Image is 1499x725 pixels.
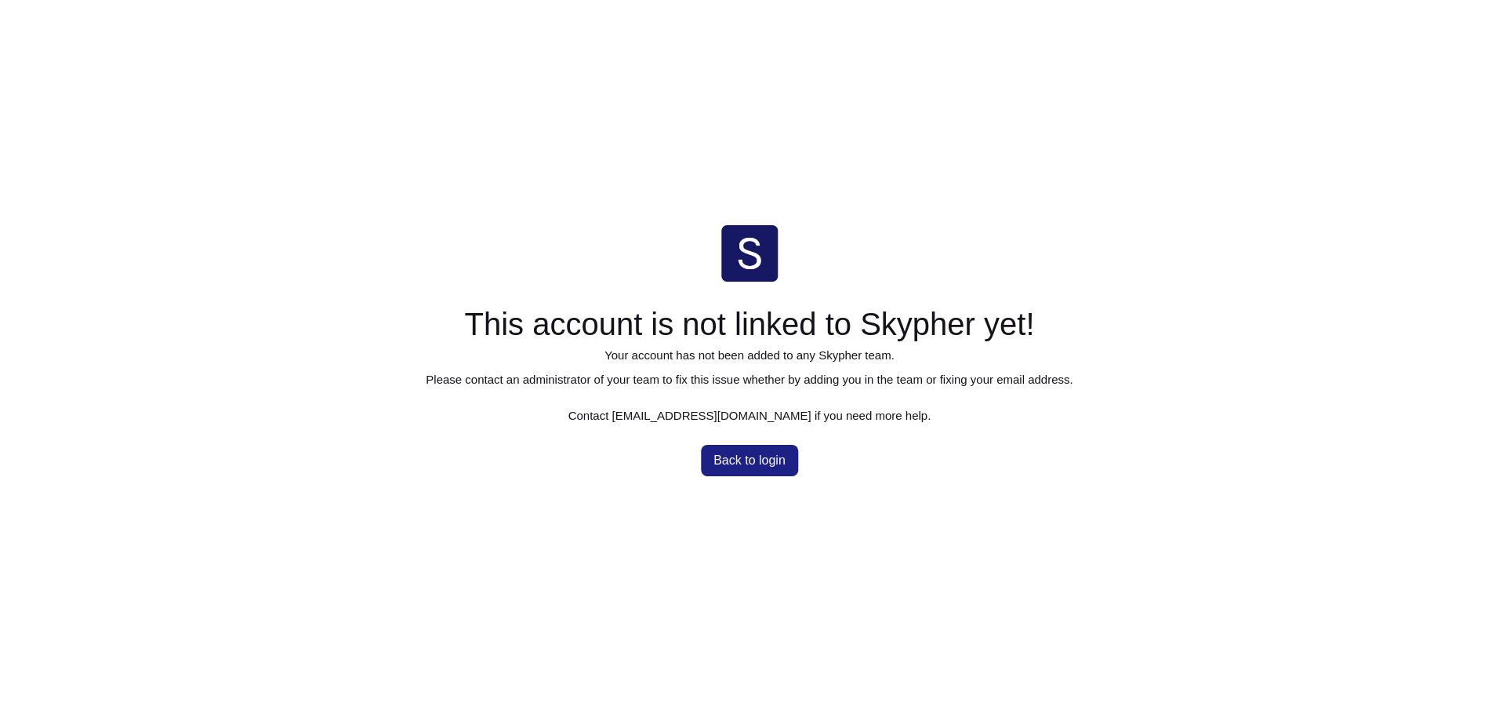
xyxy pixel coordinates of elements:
[426,373,1073,385] p: Please contact an administrator of your team to fix this issue whether by adding you in the team ...
[426,349,1073,361] p: Your account has not been added to any Skypher team.
[701,445,798,476] button: Back to login
[713,454,786,467] span: Back to login
[721,225,778,282] img: skypher
[426,305,1073,343] h1: This account is not linked to Skypher yet!
[426,410,1073,421] p: Contact [EMAIL_ADDRESS][DOMAIN_NAME] if you need more help.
